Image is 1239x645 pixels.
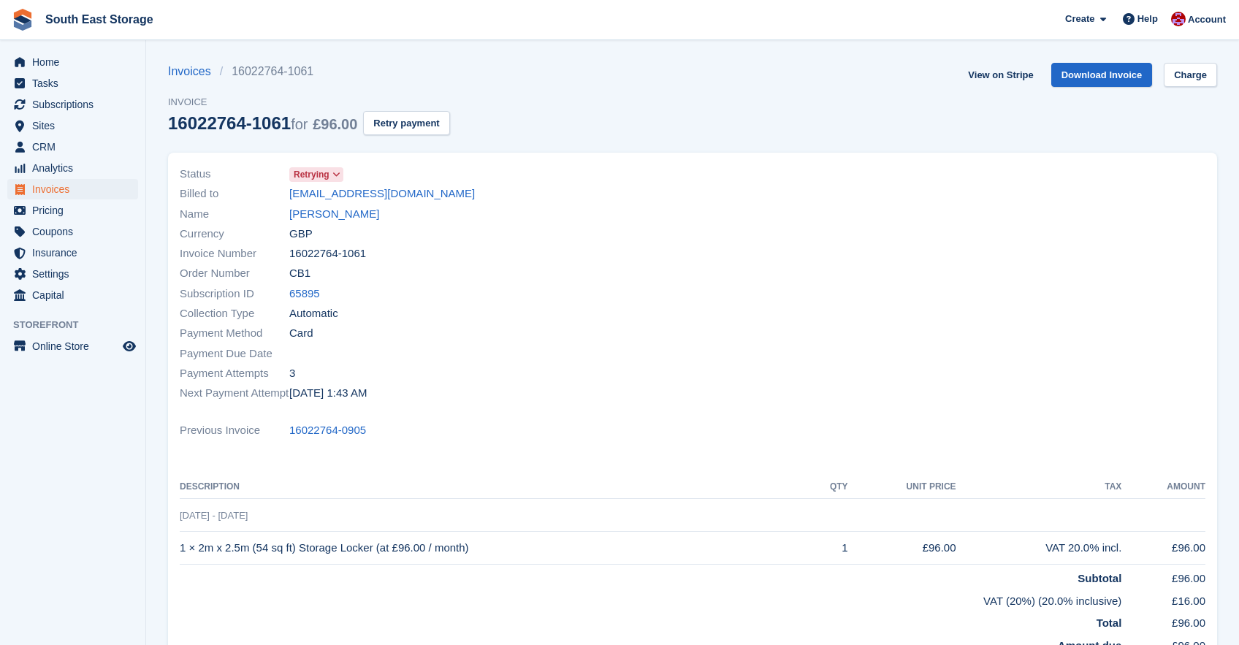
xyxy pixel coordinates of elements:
[180,510,248,521] span: [DATE] - [DATE]
[289,245,366,262] span: 16022764-1061
[294,168,329,181] span: Retrying
[180,245,289,262] span: Invoice Number
[7,137,138,157] a: menu
[180,265,289,282] span: Order Number
[289,365,295,382] span: 3
[289,226,313,243] span: GBP
[32,158,120,178] span: Analytics
[956,540,1122,557] div: VAT 20.0% incl.
[1188,12,1226,27] span: Account
[180,286,289,302] span: Subscription ID
[7,73,138,93] a: menu
[848,476,956,499] th: Unit Price
[180,532,809,565] td: 1 × 2m x 2.5m (54 sq ft) Storage Locker (at £96.00 / month)
[168,95,450,110] span: Invoice
[1171,12,1186,26] img: Roger Norris
[1065,12,1094,26] span: Create
[180,385,289,402] span: Next Payment Attempt
[289,186,475,202] a: [EMAIL_ADDRESS][DOMAIN_NAME]
[180,422,289,439] span: Previous Invoice
[1078,572,1121,584] strong: Subtotal
[32,179,120,199] span: Invoices
[848,532,956,565] td: £96.00
[1164,63,1217,87] a: Charge
[32,336,120,356] span: Online Store
[809,532,848,565] td: 1
[363,111,449,135] button: Retry payment
[962,63,1039,87] a: View on Stripe
[12,9,34,31] img: stora-icon-8386f47178a22dfd0bd8f6a31ec36ba5ce8667c1dd55bd0f319d3a0aa187defe.svg
[7,158,138,178] a: menu
[289,206,379,223] a: [PERSON_NAME]
[313,116,357,132] span: £96.00
[7,200,138,221] a: menu
[32,243,120,263] span: Insurance
[180,587,1121,610] td: VAT (20%) (20.0% inclusive)
[180,346,289,362] span: Payment Due Date
[7,285,138,305] a: menu
[289,286,320,302] a: 65895
[180,305,289,322] span: Collection Type
[180,206,289,223] span: Name
[7,243,138,263] a: menu
[180,166,289,183] span: Status
[7,115,138,136] a: menu
[7,52,138,72] a: menu
[289,166,343,183] a: Retrying
[7,264,138,284] a: menu
[7,221,138,242] a: menu
[180,476,809,499] th: Description
[32,73,120,93] span: Tasks
[289,265,310,282] span: CB1
[32,221,120,242] span: Coupons
[7,94,138,115] a: menu
[1097,617,1122,629] strong: Total
[7,336,138,356] a: menu
[180,226,289,243] span: Currency
[1121,609,1205,632] td: £96.00
[32,200,120,221] span: Pricing
[1121,565,1205,587] td: £96.00
[7,179,138,199] a: menu
[1121,476,1205,499] th: Amount
[121,337,138,355] a: Preview store
[180,365,289,382] span: Payment Attempts
[809,476,848,499] th: QTY
[180,186,289,202] span: Billed to
[1051,63,1153,87] a: Download Invoice
[32,285,120,305] span: Capital
[289,305,338,322] span: Automatic
[1121,532,1205,565] td: £96.00
[956,476,1122,499] th: Tax
[291,116,308,132] span: for
[289,422,366,439] a: 16022764-0905
[32,94,120,115] span: Subscriptions
[168,113,357,133] div: 16022764-1061
[168,63,220,80] a: Invoices
[1137,12,1158,26] span: Help
[289,325,313,342] span: Card
[13,318,145,332] span: Storefront
[39,7,159,31] a: South East Storage
[32,52,120,72] span: Home
[289,385,367,402] time: 2025-08-20 00:43:05 UTC
[32,137,120,157] span: CRM
[168,63,450,80] nav: breadcrumbs
[32,264,120,284] span: Settings
[1121,587,1205,610] td: £16.00
[180,325,289,342] span: Payment Method
[32,115,120,136] span: Sites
